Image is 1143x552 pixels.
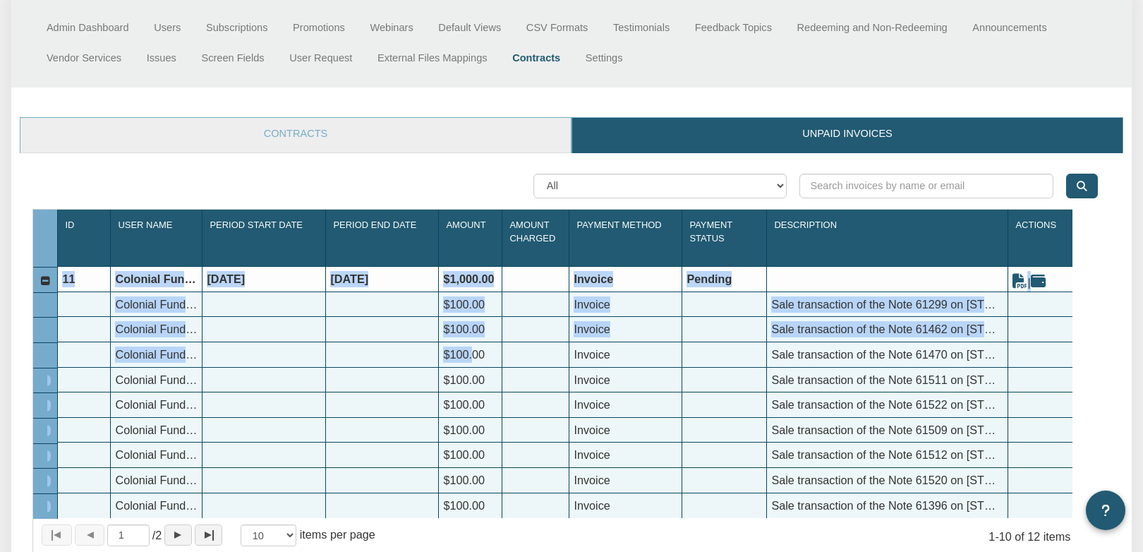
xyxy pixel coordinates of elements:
[799,174,1053,199] input: Search invoices by name or email
[572,118,1123,153] a: Unpaid invoices
[767,418,1008,443] div: Sale transaction of the Note 61509 on 1921 S. Drexel Avenue, Indianapolis, IN, 46203
[111,493,202,519] div: Colonial Funding Group
[439,468,502,493] div: $100.00
[326,267,438,292] div: [DATE]
[202,267,325,292] div: [DATE]
[600,12,682,43] a: Testimonials
[569,342,682,367] div: Invoice
[42,524,72,546] button: Page to first
[686,215,767,249] div: Payment Status Sort None
[111,342,202,367] div: Colonial Funding Group
[439,342,502,367] div: $100.00
[280,12,357,43] a: Promotions
[1012,215,1083,236] div: Sort None
[988,530,1070,543] span: 1 10 of 12 items
[111,468,202,493] div: Colonial Funding Group
[206,215,326,236] div: Period Start Date Sort None
[333,220,416,230] span: Period End Date
[329,215,439,236] div: Sort None
[573,215,682,236] div: Sort None
[442,215,502,248] div: Sort None
[767,368,1008,392] div: Sale transaction of the Note 61511 on 10231 Greenbrook Ct, Indianapolis, IN, 46229
[118,220,172,230] span: User Name
[152,529,156,541] abbr: of
[774,220,837,230] span: Description
[439,317,502,342] div: $100.00
[569,368,682,392] div: Invoice
[506,215,569,261] div: Sort None
[767,493,1008,519] div: Sale transaction of the Note 61396 on 6136 Seward St, Omaha, NE, 68104
[277,42,365,73] a: User Request
[426,12,514,43] a: Default Views
[114,215,202,236] div: Sort None
[442,215,502,248] div: Amount Sort None
[767,292,1008,317] div: Sale transaction of the Note 61299 on 12136 Willowdell Dr, Dallas, TX, 75243
[767,392,1008,417] div: Sale transaction of the Note 61522 on 3330 Linden Street, Indianapolis, IN, 46227
[58,267,110,292] div: 11
[1015,220,1056,230] span: Actions
[569,418,682,443] div: Invoice
[689,220,732,244] span: Payment Status
[960,12,1060,43] a: Announcements
[439,267,502,292] div: $1,000.00
[506,215,569,261] div: Amount Charged Sort None
[569,317,682,342] div: Invoice
[189,42,277,73] a: Screen Fields
[111,317,202,342] div: Colonial Funding Group
[439,368,502,392] div: $100.00
[329,215,439,236] div: Period End Date Sort None
[439,443,502,467] div: $100.00
[767,443,1008,467] div: Sale transaction of the Note 61512 on 702 Pioneer Woods Drive, Indianapolis, IN, 46224
[439,392,502,417] div: $100.00
[770,215,1008,236] div: Sort None
[20,118,571,153] a: Contracts
[767,317,1008,342] div: Sale transaction of the Note 61462 on 3820 S County Road 350 E, Connersville, IN, 47331
[439,292,502,317] div: $100.00
[569,493,682,519] div: Invoice
[509,220,555,244] span: Amount Charged
[569,468,682,493] div: Invoice
[1012,215,1083,236] div: Actions Sort None
[446,220,485,230] span: Amount
[114,215,202,236] div: User Name Sort None
[682,267,766,292] div: Pending
[65,220,74,230] span: Id
[682,12,785,43] a: Feedback Topics
[995,530,998,543] abbr: through
[210,220,302,230] span: Period Start Date
[573,42,635,73] a: Settings
[767,468,1008,493] div: Sale transaction of the Note 61520 on 4102 East Minnesota Street, Indianapolis, IN, 46203
[569,392,682,417] div: Invoice
[686,215,767,249] div: Sort None
[576,220,661,230] span: Payment Method
[61,215,111,236] div: Sort None
[770,215,1008,236] div: Description Sort None
[164,524,192,546] button: Page forward
[193,12,280,43] a: Subscriptions
[141,12,193,43] a: Users
[152,527,162,544] span: 2
[569,443,682,467] div: Invoice
[75,524,105,546] button: Page back
[300,528,375,541] span: items per page
[514,12,600,43] a: CSV Formats
[365,42,500,73] a: External Files Mappings
[1031,273,1046,289] a: Edit
[195,524,222,546] button: Page to last
[107,524,149,546] input: Selected page
[573,215,682,236] div: Payment Method Sort None
[111,392,202,417] div: Colonial Funding Group
[569,267,682,292] div: Invoice
[34,12,141,43] a: Admin Dashboard
[439,493,502,519] div: $100.00
[1012,273,1027,289] a: Show
[111,267,202,292] div: Colonial Funding Group
[1027,276,1045,289] span: |
[34,42,134,73] a: Vendor Services
[111,292,202,317] div: Colonial Funding Group
[767,342,1008,367] div: Sale transaction of the Note 61470 on 5032 Elaine St, Indianapolis, IN, 46224
[358,12,426,43] a: Webinars
[569,292,682,317] div: Invoice
[206,215,326,236] div: Sort None
[439,418,502,443] div: $100.00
